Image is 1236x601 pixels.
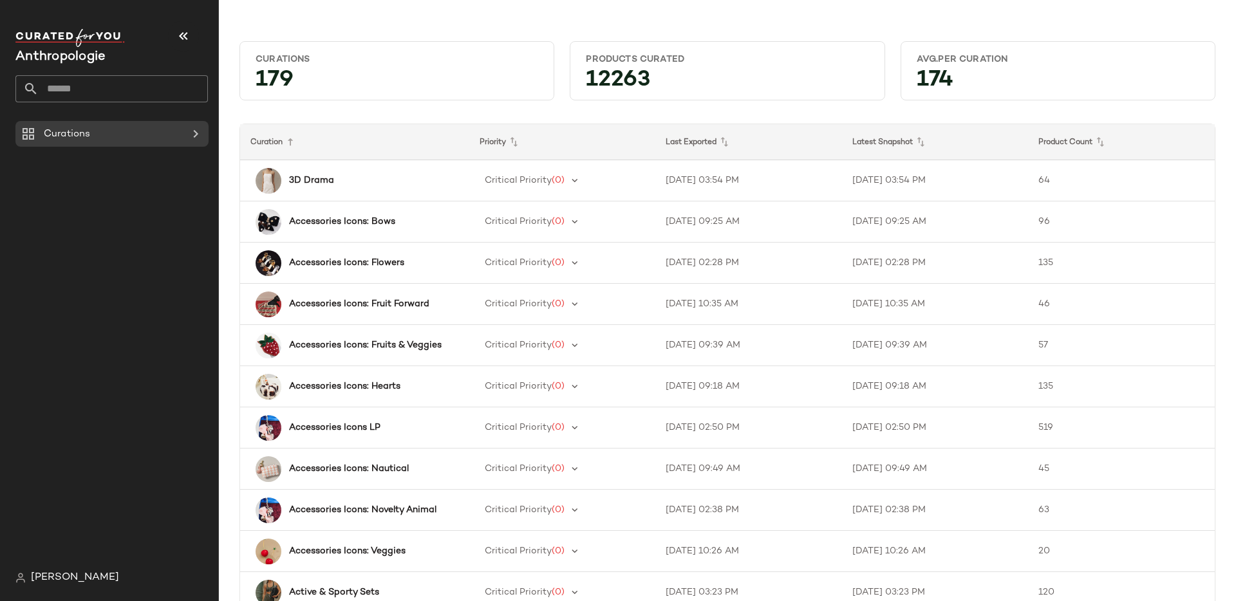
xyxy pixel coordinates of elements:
img: cfy_white_logo.C9jOOHJF.svg [15,29,125,47]
b: Accessories Icons: Fruits & Veggies [289,338,442,352]
div: 174 [906,71,1210,95]
span: Critical Priority [485,382,552,391]
td: [DATE] 03:54 PM [655,160,842,201]
td: [DATE] 10:35 AM [655,284,842,325]
span: (0) [552,464,565,474]
span: (0) [552,423,565,432]
img: 105269385_001_b [256,209,281,235]
td: [DATE] 09:18 AM [842,366,1029,407]
td: [DATE] 10:26 AM [842,531,1029,572]
td: [DATE] 02:38 PM [842,490,1029,531]
td: 46 [1028,284,1215,325]
span: [PERSON_NAME] [31,570,119,586]
div: 179 [245,71,548,95]
img: 104449954_015_b [256,374,281,400]
span: Critical Priority [485,176,552,185]
img: 104835582_066_b [256,497,281,523]
td: 63 [1028,490,1215,531]
td: [DATE] 09:49 AM [842,448,1029,490]
b: Accessories Icons: Hearts [289,380,400,393]
td: [DATE] 09:39 AM [842,325,1029,366]
b: Accessories Icons: Fruit Forward [289,297,429,311]
td: [DATE] 10:35 AM [842,284,1029,325]
img: 100777614_010_b [256,168,281,194]
td: [DATE] 02:38 PM [655,490,842,531]
td: 96 [1028,201,1215,243]
td: [DATE] 02:50 PM [842,407,1029,448]
span: Critical Priority [485,217,552,227]
span: Critical Priority [485,464,552,474]
td: [DATE] 09:25 AM [842,201,1029,243]
img: 102913290_007_b14 [256,250,281,276]
span: Critical Priority [485,505,552,515]
td: 57 [1028,325,1215,366]
div: Products Curated [586,53,868,66]
span: (0) [552,505,565,515]
td: [DATE] 09:49 AM [655,448,842,490]
span: Critical Priority [485,587,552,597]
th: Priority [469,124,656,160]
th: Last Exported [655,124,842,160]
span: Current Company Name [15,50,106,64]
img: 103040366_012_b14 [256,291,281,317]
b: Accessories Icons: Nautical [289,462,409,476]
div: Avg.per Curation [917,53,1199,66]
b: Accessories Icons: Veggies [289,544,406,558]
td: 135 [1028,243,1215,284]
td: [DATE] 02:28 PM [842,243,1029,284]
td: 519 [1028,407,1215,448]
b: Accessories Icons LP [289,421,380,434]
img: 102079928_068_b [256,456,281,482]
th: Latest Snapshot [842,124,1029,160]
td: 64 [1028,160,1215,201]
img: 104835582_066_b [256,415,281,441]
td: [DATE] 09:18 AM [655,366,842,407]
span: Curations [44,127,90,142]
span: (0) [552,587,565,597]
b: Accessories Icons: Novelty Animal [289,503,436,517]
img: 104969670_262_b [256,333,281,358]
span: (0) [552,299,565,309]
td: [DATE] 09:25 AM [655,201,842,243]
span: (0) [552,340,565,350]
td: 45 [1028,448,1215,490]
div: 12263 [576,71,879,95]
img: svg%3e [15,573,26,583]
span: (0) [552,382,565,391]
span: Critical Priority [485,299,552,309]
td: [DATE] 09:39 AM [655,325,842,366]
td: [DATE] 10:26 AM [655,531,842,572]
td: 135 [1028,366,1215,407]
span: Critical Priority [485,340,552,350]
span: Critical Priority [485,546,552,556]
td: [DATE] 03:54 PM [842,160,1029,201]
td: [DATE] 02:28 PM [655,243,842,284]
b: Accessories Icons: Flowers [289,256,404,270]
b: 3D Drama [289,174,334,187]
th: Product Count [1028,124,1215,160]
img: 91036277_075_b [256,539,281,564]
span: Critical Priority [485,423,552,432]
span: (0) [552,176,565,185]
div: Curations [256,53,538,66]
th: Curation [240,124,469,160]
b: Accessories Icons: Bows [289,215,395,228]
b: Active & Sporty Sets [289,586,379,599]
span: (0) [552,546,565,556]
span: (0) [552,217,565,227]
td: 20 [1028,531,1215,572]
td: [DATE] 02:50 PM [655,407,842,448]
span: (0) [552,258,565,268]
span: Critical Priority [485,258,552,268]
